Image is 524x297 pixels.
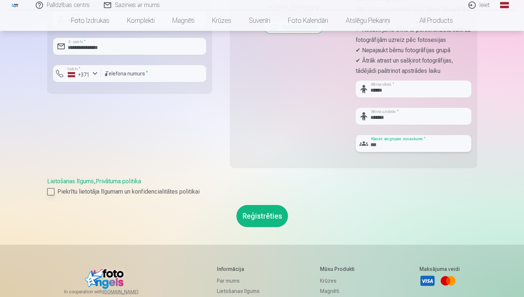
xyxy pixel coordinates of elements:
img: /fa1 [11,3,19,7]
a: Atslēgu piekariņi [337,10,399,31]
a: Suvenīri [240,10,279,31]
a: Lietošanas līgums [217,286,260,296]
a: Krūzes [203,10,240,31]
a: Komplekti [118,10,163,31]
a: Magnēti [320,286,359,296]
a: Lietošanas līgums [47,178,94,185]
a: [DOMAIN_NAME] [103,289,156,295]
p: ✔ Ātrāk atrast un sašķirot fotogrāfijas, tādējādi paātrinot apstrādes laiku [356,56,471,76]
button: Reģistrēties [236,205,288,227]
p: ✔ Nosūtīt jums SMS ar personalizētu saiti uz fotogrāfijām uzreiz pēc fotosesijas [356,25,471,45]
span: In cooperation with [64,289,156,295]
div: +371 [68,71,90,78]
a: Magnēti [163,10,203,31]
h5: Maksājuma veidi [419,265,460,273]
a: Mastercard [440,273,456,289]
label: Valsts [65,66,83,72]
p: ✔ Nepajaukt bērnu fotogrāfijas grupā [356,45,471,56]
h5: Informācija [217,265,260,273]
a: Visa [419,273,436,289]
div: , [47,177,477,196]
a: Foto kalendāri [279,10,337,31]
a: Foto izdrukas [62,10,118,31]
a: Krūzes [320,276,359,286]
h5: Mūsu produkti [320,265,359,273]
a: All products [399,10,462,31]
a: Privātuma politika [96,178,141,185]
button: Valsts*+371 [53,65,101,82]
label: Piekrītu lietotāja līgumam un konfidencialitātes politikai [47,187,477,196]
a: Par mums [217,276,260,286]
